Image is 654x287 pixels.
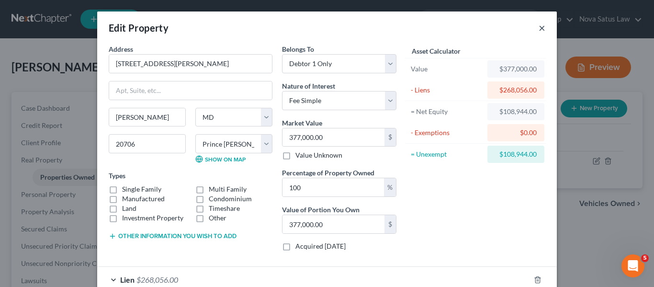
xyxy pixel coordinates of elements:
[411,85,483,95] div: - Liens
[621,254,644,277] iframe: Intercom live chat
[282,81,335,91] label: Nature of Interest
[109,55,272,73] input: Enter address...
[109,232,237,240] button: Other information you wish to add
[282,128,384,147] input: 0.00
[136,275,178,284] span: $268,056.00
[282,215,384,233] input: 0.00
[109,108,185,126] input: Enter city...
[109,45,133,53] span: Address
[122,204,136,213] label: Land
[109,81,272,100] input: Apt, Suite, etc...
[384,215,396,233] div: $
[122,213,183,223] label: Investment Property
[412,46,461,56] label: Asset Calculator
[411,64,483,74] div: Value
[411,107,483,116] div: = Net Equity
[641,254,649,262] span: 5
[209,204,240,213] label: Timeshare
[109,171,125,181] label: Types
[295,241,346,251] label: Acquired [DATE]
[411,128,483,138] div: - Exemptions
[109,21,169,34] div: Edit Property
[384,128,396,147] div: $
[295,150,342,160] label: Value Unknown
[109,134,186,153] input: Enter zip...
[282,205,360,215] label: Value of Portion You Own
[384,178,396,196] div: %
[122,184,161,194] label: Single Family
[282,118,322,128] label: Market Value
[282,45,314,53] span: Belongs To
[495,128,537,138] div: $0.00
[495,85,537,95] div: $268,056.00
[209,194,252,204] label: Condominium
[495,64,537,74] div: $377,000.00
[282,178,384,196] input: 0.00
[195,155,246,163] a: Show on Map
[411,149,483,159] div: = Unexempt
[122,194,165,204] label: Manufactured
[209,213,226,223] label: Other
[120,275,135,284] span: Lien
[282,168,374,178] label: Percentage of Property Owned
[495,107,537,116] div: $108,944.00
[539,22,545,34] button: ×
[209,184,247,194] label: Multi Family
[495,149,537,159] div: $108,944.00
